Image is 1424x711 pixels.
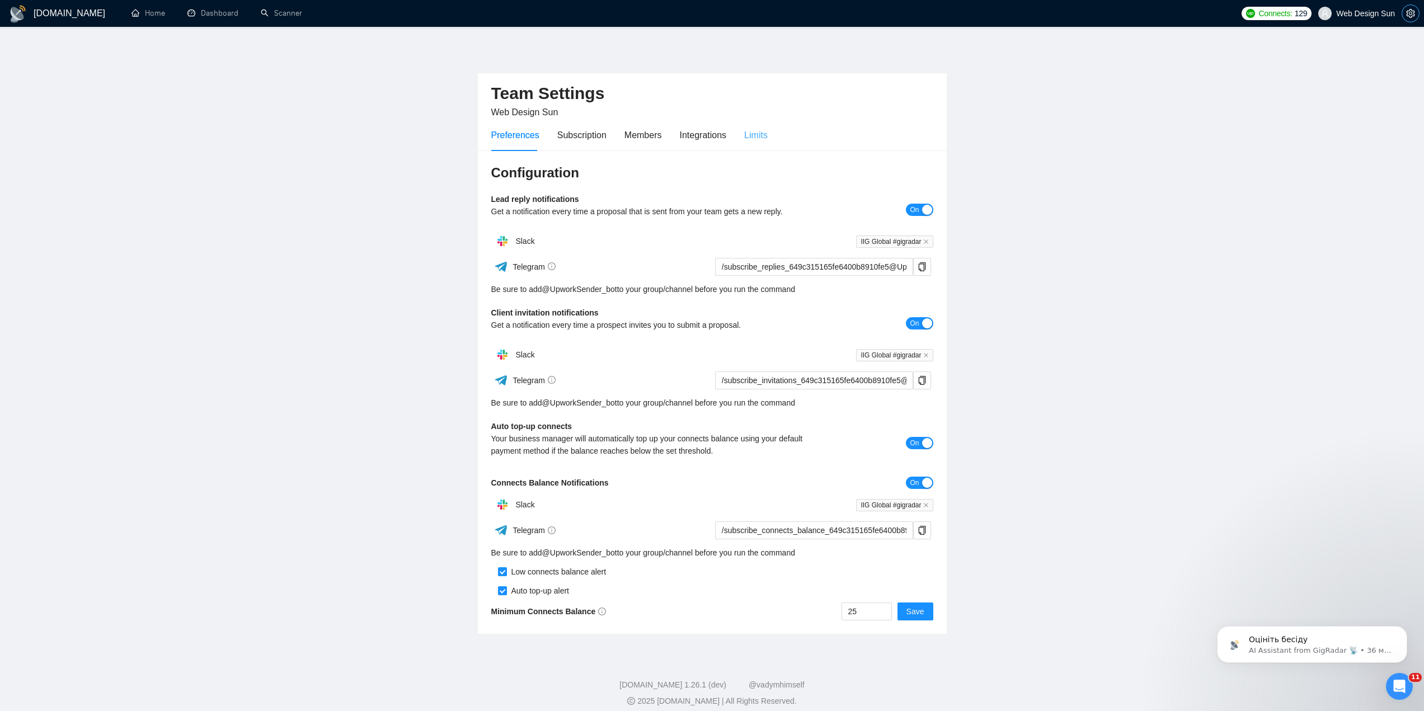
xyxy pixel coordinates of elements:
span: Slack [515,500,534,509]
div: Limits [744,128,768,142]
div: Be sure to add to your group/channel before you run the command [491,397,933,409]
span: Connects: [1258,7,1292,20]
div: Get a notification every time a prospect invites you to submit a proposal. [491,319,823,331]
span: info-circle [598,608,606,615]
span: 11 [1409,673,1422,682]
div: Members [624,128,662,142]
span: close [923,352,929,358]
span: copyright [627,697,635,705]
img: hpQkSZIkSZIkSZIkSZIkSZIkSZIkSZIkSZIkSZIkSZIkSZIkSZIkSZIkSZIkSZIkSZIkSZIkSZIkSZIkSZIkSZIkSZIkSZIkS... [491,343,514,366]
div: Subscription [557,128,607,142]
span: Telegram [513,376,556,385]
a: dashboardDashboard [187,8,238,18]
b: Lead reply notifications [491,195,579,204]
span: setting [1402,9,1419,18]
span: Web Design Sun [491,107,558,117]
span: Telegram [513,262,556,271]
span: close [923,239,929,244]
a: @UpworkSender_bot [542,397,617,409]
h2: Team Settings [491,82,933,105]
a: setting [1402,9,1420,18]
span: On [910,204,919,216]
div: Get a notification every time a proposal that is sent from your team gets a new reply. [491,205,823,218]
span: copy [914,526,930,535]
a: homeHome [131,8,165,18]
span: close [923,502,929,508]
button: copy [913,371,931,389]
div: Auto top-up alert [507,585,570,597]
a: @UpworkSender_bot [542,283,617,295]
b: Auto top-up connects [491,422,572,431]
span: user [1321,10,1329,17]
span: info-circle [548,376,556,384]
span: On [910,437,919,449]
h3: Configuration [491,164,933,182]
img: ww3wtPAAAAAElFTkSuQmCC [494,523,508,537]
img: hpQkSZIkSZIkSZIkSZIkSZIkSZIkSZIkSZIkSZIkSZIkSZIkSZIkSZIkSZIkSZIkSZIkSZIkSZIkSZIkSZIkSZIkSZIkSZIkS... [491,493,514,516]
button: copy [913,521,931,539]
iframe: Intercom notifications сообщение [1200,602,1424,681]
div: Be sure to add to your group/channel before you run the command [491,283,933,295]
span: 129 [1295,7,1307,20]
b: Client invitation notifications [491,308,599,317]
div: 2025 [DOMAIN_NAME] | All Rights Reserved. [9,695,1415,707]
span: On [910,317,919,329]
b: Connects Balance Notifications [491,478,609,487]
div: Low connects balance alert [507,566,607,578]
span: copy [914,376,930,385]
img: ww3wtPAAAAAElFTkSuQmCC [494,373,508,387]
img: hpQkSZIkSZIkSZIkSZIkSZIkSZIkSZIkSZIkSZIkSZIkSZIkSZIkSZIkSZIkSZIkSZIkSZIkSZIkSZIkSZIkSZIkSZIkSZIkS... [491,230,514,252]
img: logo [9,5,27,23]
div: Preferences [491,128,539,142]
button: setting [1402,4,1420,22]
a: @UpworkSender_bot [542,547,617,559]
span: Slack [515,237,534,246]
span: Telegram [513,526,556,535]
button: copy [913,258,931,276]
span: copy [914,262,930,271]
span: info-circle [548,526,556,534]
a: @vadymhimself [749,680,805,689]
span: On [910,477,919,489]
button: Save [897,602,933,620]
span: IIG Global #gigradar [856,349,933,361]
span: IIG Global #gigradar [856,236,933,248]
span: Slack [515,350,534,359]
span: Save [906,605,924,618]
div: Integrations [680,128,727,142]
img: upwork-logo.png [1246,9,1255,18]
span: IIG Global #gigradar [856,499,933,511]
div: Your business manager will automatically top up your connects balance using your default payment ... [491,432,823,457]
img: ww3wtPAAAAAElFTkSuQmCC [494,260,508,274]
span: info-circle [548,262,556,270]
b: Minimum Connects Balance [491,607,607,616]
iframe: Intercom live chat [1386,673,1413,700]
div: Be sure to add to your group/channel before you run the command [491,547,933,559]
a: searchScanner [261,8,302,18]
a: [DOMAIN_NAME] 1.26.1 (dev) [619,680,726,689]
